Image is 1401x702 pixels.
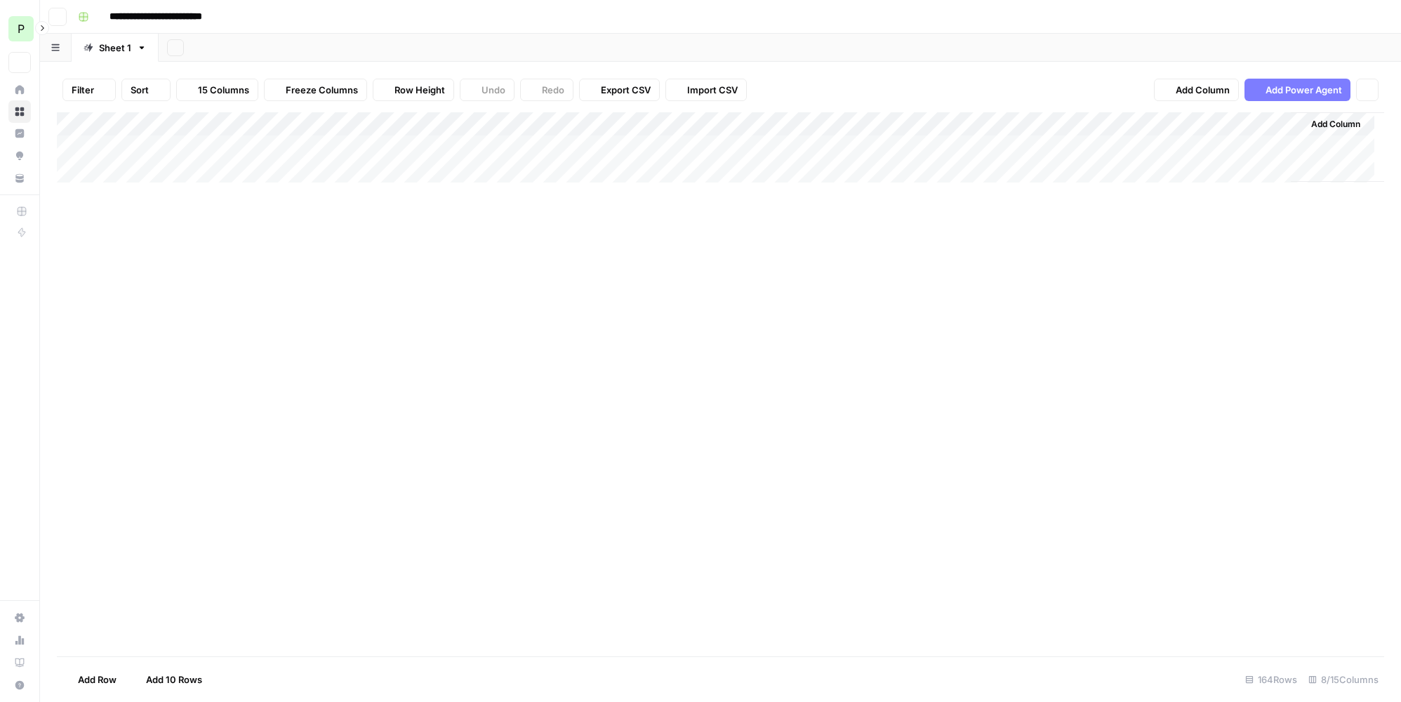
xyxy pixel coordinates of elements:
[131,83,149,97] span: Sort
[146,673,202,687] span: Add 10 Rows
[286,83,358,97] span: Freeze Columns
[665,79,747,101] button: Import CSV
[72,83,94,97] span: Filter
[542,83,564,97] span: Redo
[8,145,31,167] a: Opportunities
[460,79,514,101] button: Undo
[18,20,25,37] span: P
[8,79,31,101] a: Home
[1244,79,1350,101] button: Add Power Agent
[1303,668,1384,691] div: 8/15 Columns
[1266,83,1342,97] span: Add Power Agent
[57,668,125,691] button: Add Row
[1293,115,1366,133] button: Add Column
[8,629,31,651] a: Usage
[198,83,249,97] span: 15 Columns
[8,100,31,123] a: Browse
[125,668,211,691] button: Add 10 Rows
[1176,83,1230,97] span: Add Column
[8,674,31,696] button: Help + Support
[8,122,31,145] a: Insights
[8,167,31,190] a: Your Data
[8,651,31,674] a: Learning Hub
[62,79,116,101] button: Filter
[72,34,159,62] a: Sheet 1
[78,673,117,687] span: Add Row
[99,41,131,55] div: Sheet 1
[687,83,738,97] span: Import CSV
[176,79,258,101] button: 15 Columns
[1240,668,1303,691] div: 164 Rows
[394,83,445,97] span: Row Height
[601,83,651,97] span: Export CSV
[8,11,31,46] button: Workspace: Paragon
[1311,118,1360,131] span: Add Column
[1154,79,1239,101] button: Add Column
[373,79,454,101] button: Row Height
[520,79,573,101] button: Redo
[482,83,505,97] span: Undo
[579,79,660,101] button: Export CSV
[264,79,367,101] button: Freeze Columns
[8,607,31,629] a: Settings
[121,79,171,101] button: Sort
